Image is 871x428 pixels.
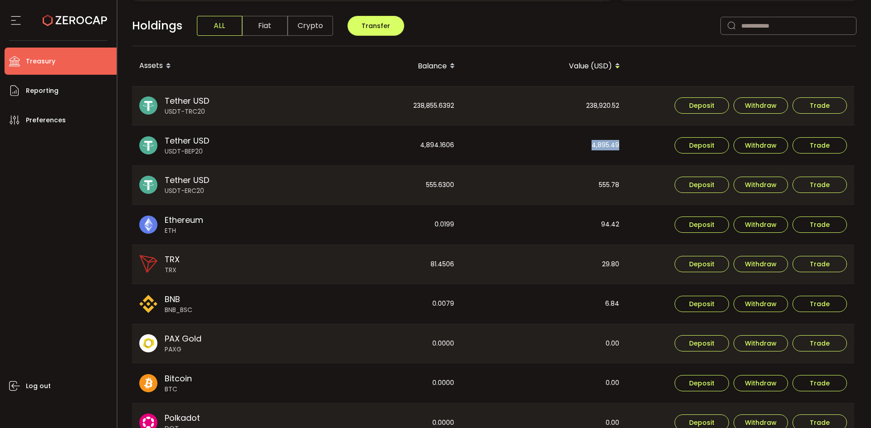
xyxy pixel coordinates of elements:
span: ETH [165,226,203,236]
span: Preferences [26,114,66,127]
div: 0.00 [462,324,626,363]
button: Withdraw [734,375,788,391]
iframe: Chat Widget [765,330,871,428]
span: Deposit [689,261,714,267]
div: 238,855.6392 [297,87,461,125]
span: Fiat [242,16,288,36]
button: Deposit [675,335,729,351]
span: Deposit [689,301,714,307]
span: TRX [165,265,180,275]
img: btc_portfolio.svg [139,374,157,392]
div: Balance [297,58,462,74]
span: Withdraw [745,221,777,228]
span: Bitcoin [165,372,192,385]
span: Withdraw [745,340,777,346]
button: Deposit [675,97,729,114]
button: Trade [793,296,847,312]
span: Deposit [689,340,714,346]
span: Tether USD [165,95,209,107]
span: BTC [165,385,192,394]
img: trx_portfolio.png [139,255,157,273]
span: Ethereum [165,214,203,226]
button: Trade [793,137,847,154]
div: 0.00 [462,363,626,403]
span: Trade [810,221,830,228]
div: 555.78 [462,166,626,205]
div: Value (USD) [462,58,627,74]
span: PAXG [165,345,201,354]
div: 0.0000 [297,324,461,363]
img: paxg_portfolio.svg [139,334,157,352]
img: usdt_portfolio.svg [139,96,157,115]
button: Deposit [675,216,729,233]
img: usdt_portfolio.svg [139,176,157,194]
span: Withdraw [745,142,777,149]
span: Deposit [689,142,714,149]
img: eth_portfolio.svg [139,216,157,234]
div: 94.42 [462,205,626,245]
span: Log out [26,380,51,393]
span: Trade [810,301,830,307]
button: Deposit [675,177,729,193]
button: Withdraw [734,216,788,233]
span: ALL [197,16,242,36]
span: Deposit [689,182,714,188]
span: Trade [810,182,830,188]
button: Trade [793,97,847,114]
span: BNB [165,293,192,305]
span: Withdraw [745,380,777,386]
div: 4,895.49 [462,125,626,165]
button: Withdraw [734,177,788,193]
span: Transfer [362,21,390,30]
div: 6.84 [462,284,626,324]
span: USDT-ERC20 [165,186,209,196]
button: Withdraw [734,137,788,154]
span: Polkadot [165,412,200,424]
div: 555.6300 [297,166,461,205]
div: Assets [132,58,297,74]
div: 238,920.52 [462,87,626,125]
span: Deposit [689,102,714,109]
span: Withdraw [745,301,777,307]
span: Tether USD [165,174,209,186]
span: Deposit [689,221,714,228]
button: Withdraw [734,256,788,272]
button: Deposit [675,256,729,272]
div: 0.0199 [297,205,461,245]
span: Deposit [689,419,714,426]
button: Withdraw [734,97,788,114]
div: 4,894.1606 [297,125,461,165]
span: Trade [810,102,830,109]
span: TRX [165,253,180,265]
span: PAX Gold [165,332,201,345]
span: BNB_BSC [165,305,192,315]
span: Tether USD [165,135,209,147]
span: USDT-TRC20 [165,107,209,116]
span: Deposit [689,380,714,386]
span: Holdings [132,17,182,34]
div: 0.0079 [297,284,461,324]
div: 81.4506 [297,245,461,284]
button: Deposit [675,137,729,154]
span: USDT-BEP20 [165,147,209,156]
span: Withdraw [745,182,777,188]
button: Deposit [675,296,729,312]
div: 29.80 [462,245,626,284]
span: Trade [810,142,830,149]
span: Withdraw [745,261,777,267]
img: bnb_bsc_portfolio.png [139,295,157,313]
button: Trade [793,216,847,233]
span: Trade [810,261,830,267]
span: Treasury [26,55,55,68]
button: Trade [793,177,847,193]
button: Deposit [675,375,729,391]
button: Withdraw [734,335,788,351]
span: Reporting [26,84,59,97]
button: Withdraw [734,296,788,312]
button: Trade [793,256,847,272]
span: Withdraw [745,419,777,426]
img: usdt_portfolio.svg [139,136,157,154]
div: 0.0000 [297,363,461,403]
span: Crypto [288,16,333,36]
